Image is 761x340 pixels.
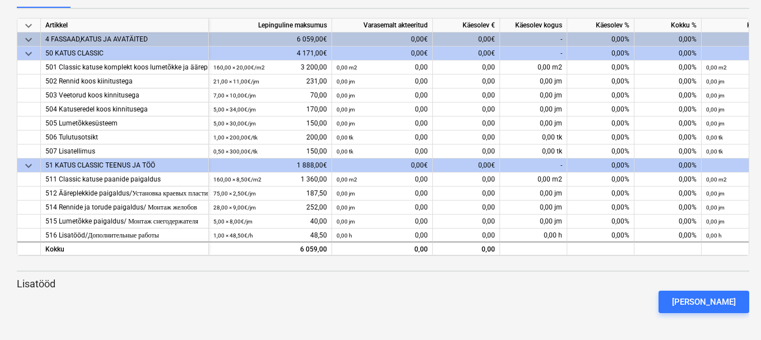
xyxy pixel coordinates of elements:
div: 0,00€ [332,159,433,173]
div: 0,00 [433,131,500,145]
small: 1,00 × 200,00€ / tk [213,134,258,141]
div: 0,00 [433,201,500,215]
div: 50 KATUS CLASSIC [45,46,204,60]
small: 0,00 m2 [337,64,357,71]
small: 28,00 × 9,00€ / jm [213,204,256,211]
small: 21,00 × 11,00€ / jm [213,78,259,85]
div: 0,00 [337,215,428,229]
div: 0,00% [567,229,634,243]
div: 252,00 [213,201,327,215]
div: 0,00% [634,74,702,89]
div: 0,00% [567,187,634,201]
div: 0,00€ [332,46,433,60]
small: 0,00 jm [706,120,725,127]
div: 0,00% [634,159,702,173]
div: 0,00 m2 [500,173,567,187]
div: 0,00 [433,241,500,255]
span: keyboard_arrow_down [22,33,35,46]
div: 0,00 [337,173,428,187]
small: 0,00 tk [337,148,353,155]
div: 503 Veetorud koos kinnitusega [45,89,204,103]
div: 0,00 [337,74,428,89]
button: [PERSON_NAME] [659,291,749,313]
small: 0,00 jm [337,120,355,127]
div: 0,00€ [433,32,500,46]
div: 516 Lisatööd/Дополнительные работы [45,229,204,243]
div: 0,00 jm [500,215,567,229]
div: 0,00% [634,131,702,145]
div: 0,00 [337,243,428,257]
div: 0,00 [337,117,428,131]
div: 150,00 [213,117,327,131]
div: 0,00 [337,103,428,117]
div: 0,00 [337,145,428,159]
div: 0,00 [433,173,500,187]
div: 48,50 [213,229,327,243]
div: 0,00% [567,32,634,46]
div: 200,00 [213,131,327,145]
small: 0,00 jm [337,106,355,113]
div: 0,00% [567,103,634,117]
small: 160,00 × 20,00€ / m2 [213,64,265,71]
small: 0,00 jm [706,190,725,197]
div: 1 888,00€ [209,159,332,173]
small: 0,00 m2 [706,64,727,71]
div: 0,00 jm [500,74,567,89]
div: 6 059,00€ [209,32,332,46]
div: 0,00 [337,131,428,145]
div: 505 Lumetõkkesüsteem [45,117,204,131]
div: 511 Classic katuse paanide paigaldus [45,173,204,187]
div: 150,00 [213,145,327,159]
div: 6 059,00 [213,243,327,257]
small: 0,00 tk [337,134,353,141]
small: 0,00 jm [706,106,725,113]
div: 231,00 [213,74,327,89]
div: 0,00% [634,103,702,117]
div: 0,00% [634,89,702,103]
div: 0,00% [634,187,702,201]
div: 0,00 [433,89,500,103]
small: 0,50 × 300,00€ / tk [213,148,258,155]
div: 0,00% [567,201,634,215]
small: 0,00 jm [706,204,725,211]
div: 0,00€ [433,46,500,60]
div: 0,00% [567,131,634,145]
small: 0,00 jm [706,218,725,225]
div: 4 171,00€ [209,46,332,60]
div: 0,00% [567,145,634,159]
div: 0,00% [567,117,634,131]
div: 0,00% [634,229,702,243]
div: 0,00% [567,74,634,89]
div: 501 Classic katuse komplekt koos lumetõkke ja ääreplekidega [45,60,204,74]
span: keyboard_arrow_down [22,159,35,173]
div: 0,00 [337,229,428,243]
div: 70,00 [213,89,327,103]
div: 0,00 jm [500,103,567,117]
div: 1 360,00 [213,173,327,187]
small: 0,00 jm [706,78,725,85]
div: 4 FASSAAD,KATUS JA AVATÄITED [45,32,204,46]
div: 0,00 [433,74,500,89]
div: 0,00 [433,215,500,229]
div: [PERSON_NAME] [672,295,736,309]
div: 0,00 [433,145,500,159]
div: 0,00% [634,117,702,131]
div: 0,00% [567,159,634,173]
div: 0,00 jm [500,201,567,215]
div: 170,00 [213,103,327,117]
small: 1,00 × 48,50€ / h [213,232,253,239]
small: 0,00 jm [706,92,725,99]
div: 0,00% [567,46,634,60]
span: keyboard_arrow_down [22,19,35,32]
small: 0,00 m2 [337,176,357,183]
small: 0,00 h [706,232,722,239]
div: 0,00 jm [500,89,567,103]
small: 0,00 jm [337,92,355,99]
small: 0,00 m2 [706,176,727,183]
div: 504 Katuseredel koos kinnitusega [45,103,204,117]
div: Kokku [41,241,209,255]
div: 0,00€ [332,32,433,46]
div: Artikkel [41,18,209,32]
div: - [500,159,567,173]
small: 0,00 jm [337,218,355,225]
